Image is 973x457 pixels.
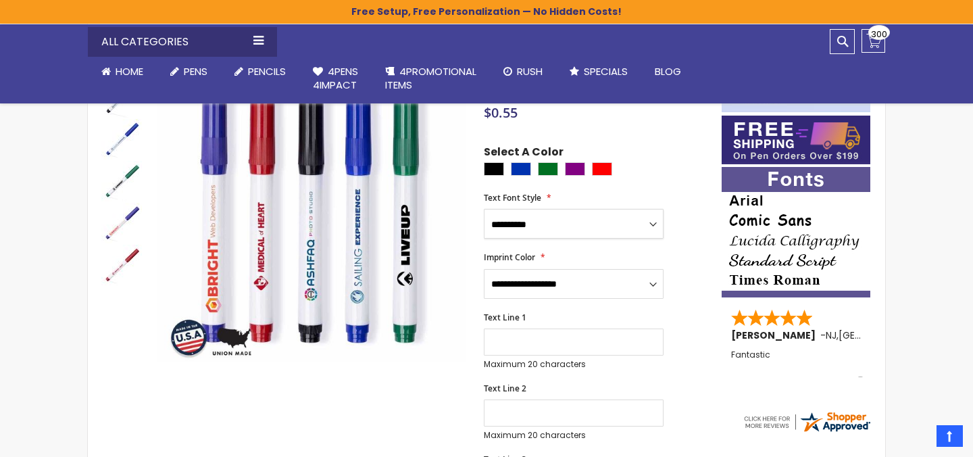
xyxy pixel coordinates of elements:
[88,27,277,57] div: All Categories
[862,29,885,53] a: 300
[742,410,872,434] img: 4pens.com widget logo
[731,350,862,379] div: Fantastic
[484,145,564,163] span: Select A Color
[655,64,681,78] span: Blog
[101,118,143,160] div: Promo Dry Erase No Roll Marker - Full Color Imprint
[484,312,526,323] span: Text Line 1
[517,64,543,78] span: Rush
[862,420,973,457] iframe: Google Customer Reviews
[484,430,664,441] p: Maximum 20 characters
[839,329,938,342] span: [GEOGRAPHIC_DATA]
[826,329,837,342] span: NJ
[511,162,531,176] div: Blue
[484,359,664,370] p: Maximum 20 characters
[484,192,541,203] span: Text Font Style
[742,425,872,437] a: 4pens.com certificate URL
[871,28,887,41] span: 300
[372,57,490,101] a: 4PROMOTIONALITEMS
[101,201,143,243] div: Promo Dry Erase No Roll Marker - Full Color Imprint
[157,53,466,362] img: Promo Dry Erase No Roll Marker - Full Color Imprint
[101,243,142,285] div: Promo Dry Erase No Roll Marker - Full Color Imprint
[313,64,358,92] span: 4Pens 4impact
[538,162,558,176] div: Green
[484,103,518,122] span: $0.55
[101,119,142,160] img: Promo Dry Erase No Roll Marker - Full Color Imprint
[484,383,526,394] span: Text Line 2
[385,64,476,92] span: 4PROMOTIONAL ITEMS
[299,57,372,101] a: 4Pens4impact
[722,116,870,164] img: Free shipping on orders over $199
[484,251,535,263] span: Imprint Color
[584,64,628,78] span: Specials
[641,57,695,87] a: Blog
[101,161,142,201] img: Promo Dry Erase No Roll Marker - Full Color Imprint
[101,203,142,243] img: Promo Dry Erase No Roll Marker - Full Color Imprint
[101,160,143,201] div: Promo Dry Erase No Roll Marker - Full Color Imprint
[116,64,143,78] span: Home
[722,167,870,297] img: font-personalization-examples
[184,64,207,78] span: Pens
[157,57,221,87] a: Pens
[248,64,286,78] span: Pencils
[484,162,504,176] div: Black
[565,162,585,176] div: Purple
[592,162,612,176] div: Red
[101,245,142,285] img: Promo Dry Erase No Roll Marker - Full Color Imprint
[88,57,157,87] a: Home
[490,57,556,87] a: Rush
[221,57,299,87] a: Pencils
[820,329,938,342] span: - ,
[556,57,641,87] a: Specials
[731,329,820,342] span: [PERSON_NAME]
